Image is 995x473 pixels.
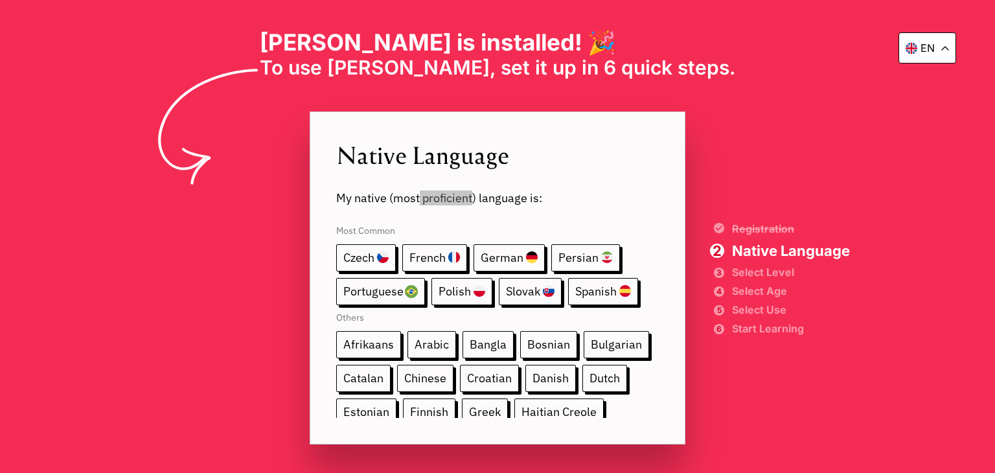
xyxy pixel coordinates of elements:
[460,365,519,392] span: Croatian
[584,331,649,358] span: Bulgarian
[336,212,659,244] span: Most Common
[732,268,850,277] span: Select Level
[336,398,396,426] span: Estonian
[462,398,508,426] span: Greek
[336,244,396,271] span: Czech
[568,278,638,305] span: Spanish
[336,331,401,358] span: Afrikaans
[921,41,935,54] p: en
[260,29,736,56] h1: [PERSON_NAME] is installed! 🎉
[514,398,604,426] span: Haitian Creole
[582,365,627,392] span: Dutch
[336,138,659,171] span: Native Language
[499,278,562,305] span: Slovak
[397,365,453,392] span: Chinese
[551,244,620,271] span: Persian
[402,244,467,271] span: French
[520,331,577,358] span: Bosnian
[474,244,545,271] span: German
[732,305,850,314] span: Select Use
[732,244,850,258] span: Native Language
[336,365,391,392] span: Catalan
[260,56,736,79] span: To use [PERSON_NAME], set it up in 6 quick steps.
[403,398,455,426] span: Finnish
[336,305,659,331] span: Others
[732,324,850,333] span: Start Learning
[407,331,456,358] span: Arabic
[732,224,850,234] span: Registration
[732,286,850,295] span: Select Age
[463,331,514,358] span: Bangla
[525,365,576,392] span: Danish
[431,278,492,305] span: Polish
[336,171,659,205] span: My native (most proficient) language is:
[336,278,425,305] span: Portuguese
